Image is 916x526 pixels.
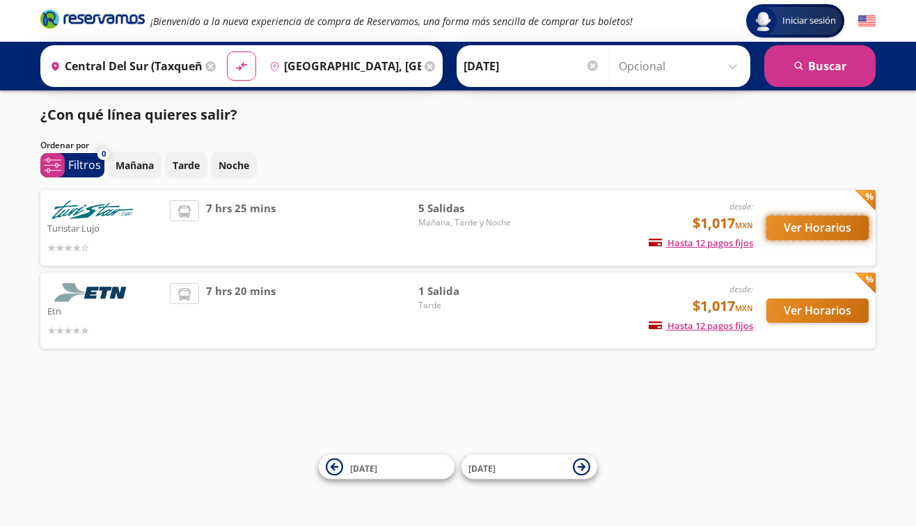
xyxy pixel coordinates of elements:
i: Brand Logo [40,8,145,29]
em: desde: [729,283,753,295]
p: Mañana [116,158,154,173]
button: [DATE] [319,455,455,479]
span: Hasta 12 pagos fijos [649,237,753,249]
span: $1,017 [693,213,753,234]
button: English [858,13,876,30]
em: desde: [729,200,753,212]
small: MXN [735,303,753,313]
p: Turistar Lujo [47,219,163,236]
input: Buscar Destino [264,49,421,83]
button: Noche [211,152,257,179]
img: Turistar Lujo [47,200,138,219]
input: Buscar Origen [45,49,202,83]
span: 7 hrs 20 mins [206,283,276,338]
p: Noche [219,158,249,173]
input: Elegir Fecha [464,49,600,83]
button: Mañana [108,152,161,179]
span: Iniciar sesión [777,14,842,28]
span: 7 hrs 25 mins [206,200,276,255]
span: 0 [102,148,106,160]
input: Opcional [619,49,743,83]
p: Filtros [68,157,101,173]
p: Tarde [173,158,200,173]
p: ¿Con qué línea quieres salir? [40,104,237,125]
button: [DATE] [461,455,597,479]
button: Tarde [165,152,207,179]
small: MXN [735,220,753,230]
span: 5 Salidas [418,200,516,216]
span: [DATE] [350,462,377,474]
span: Mañana, Tarde y Noche [418,216,516,229]
span: $1,017 [693,296,753,317]
p: Ordenar por [40,139,89,152]
span: [DATE] [468,462,496,474]
button: Buscar [764,45,876,87]
span: Tarde [418,299,516,312]
button: 0Filtros [40,153,104,177]
img: Etn [47,283,138,302]
p: Etn [47,302,163,319]
button: Ver Horarios [766,298,869,323]
span: 1 Salida [418,283,516,299]
a: Brand Logo [40,8,145,33]
span: Hasta 12 pagos fijos [649,319,753,332]
button: Ver Horarios [766,216,869,240]
em: ¡Bienvenido a la nueva experiencia de compra de Reservamos, una forma más sencilla de comprar tus... [150,15,633,28]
